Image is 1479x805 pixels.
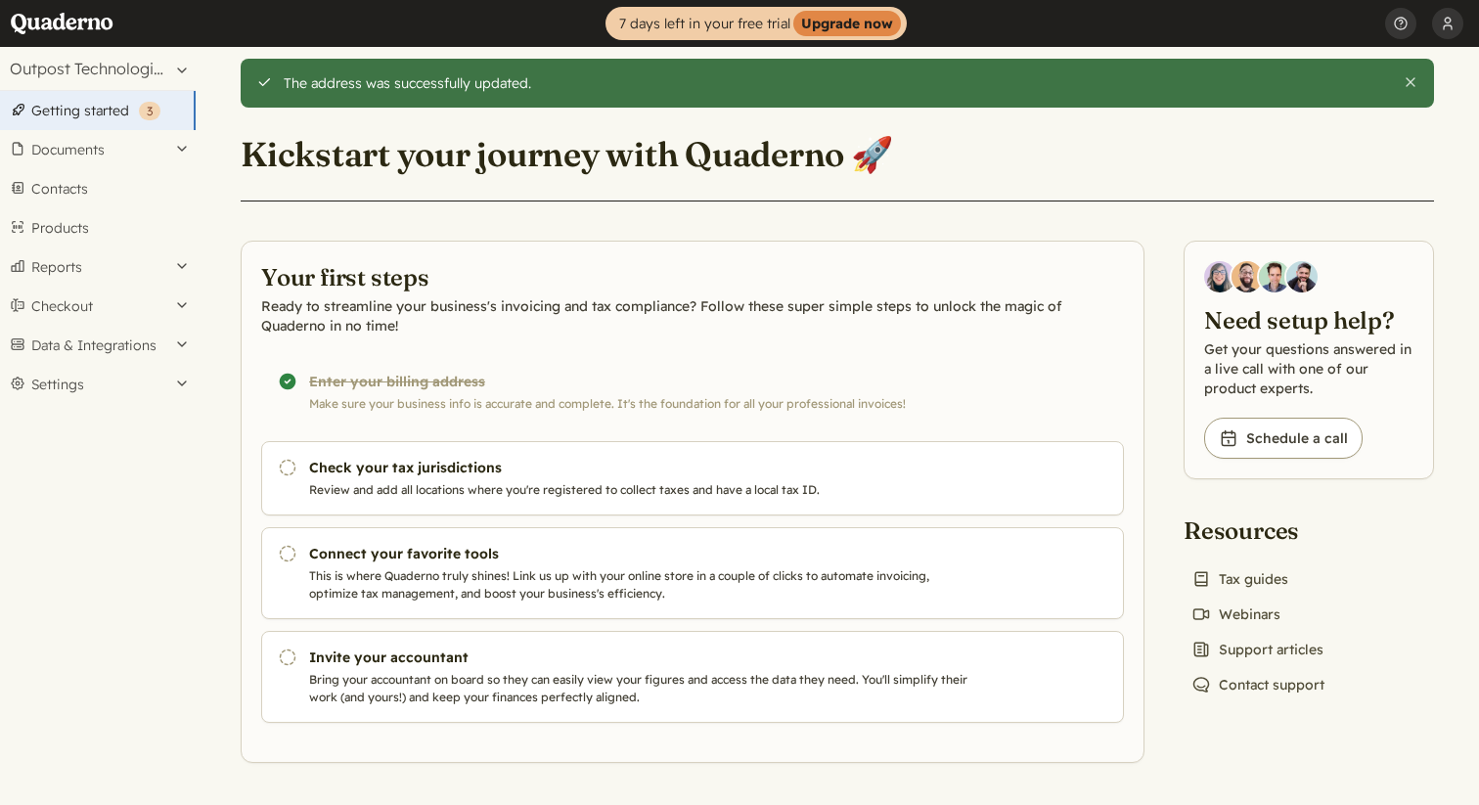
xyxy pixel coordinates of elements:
a: Support articles [1184,636,1331,663]
img: Ivo Oltmans, Business Developer at Quaderno [1259,261,1290,292]
a: Tax guides [1184,565,1296,593]
a: Schedule a call [1204,418,1363,459]
p: Get your questions answered in a live call with one of our product experts. [1204,339,1413,398]
button: Close this alert [1403,74,1418,90]
a: Connect your favorite tools This is where Quaderno truly shines! Link us up with your online stor... [261,527,1124,619]
h3: Connect your favorite tools [309,544,976,563]
a: Check your tax jurisdictions Review and add all locations where you're registered to collect taxe... [261,441,1124,515]
p: Bring your accountant on board so they can easily view your figures and access the data they need... [309,671,976,706]
a: Invite your accountant Bring your accountant on board so they can easily view your figures and ac... [261,631,1124,723]
p: This is where Quaderno truly shines! Link us up with your online store in a couple of clicks to a... [309,567,976,603]
a: Contact support [1184,671,1332,698]
span: 3 [147,104,153,118]
h1: Kickstart your journey with Quaderno 🚀 [241,133,893,176]
h3: Invite your accountant [309,648,976,667]
img: Diana Carrasco, Account Executive at Quaderno [1204,261,1235,292]
h2: Need setup help? [1204,304,1413,335]
h3: Check your tax jurisdictions [309,458,976,477]
p: Review and add all locations where you're registered to collect taxes and have a local tax ID. [309,481,976,499]
img: Javier Rubio, DevRel at Quaderno [1286,261,1318,292]
a: Webinars [1184,601,1288,628]
strong: Upgrade now [793,11,901,36]
h2: Your first steps [261,261,1124,292]
p: Ready to streamline your business's invoicing and tax compliance? Follow these super simple steps... [261,296,1124,335]
div: The address was successfully updated. [284,74,1388,92]
a: 7 days left in your free trialUpgrade now [605,7,907,40]
h2: Resources [1184,514,1332,546]
img: Jairo Fumero, Account Executive at Quaderno [1232,261,1263,292]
